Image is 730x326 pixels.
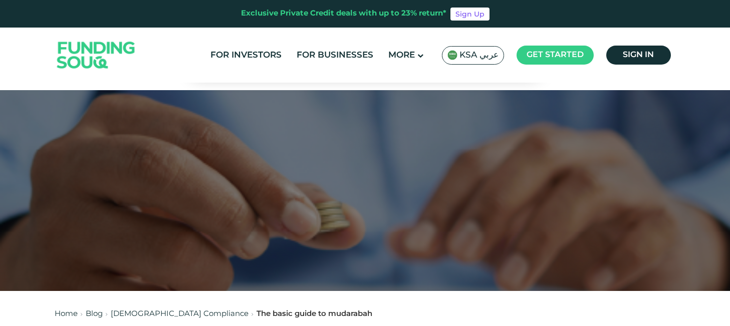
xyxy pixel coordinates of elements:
[47,30,145,81] img: Logo
[208,47,284,64] a: For Investors
[86,310,103,317] a: Blog
[447,50,457,60] img: SA Flag
[294,47,376,64] a: For Businesses
[459,50,499,61] span: KSA عربي
[527,51,584,59] span: Get started
[623,51,654,59] span: Sign in
[241,8,446,20] div: Exclusive Private Credit deals with up to 23% return*
[450,8,490,21] a: Sign Up
[388,51,415,60] span: More
[111,310,249,317] a: [DEMOGRAPHIC_DATA] Compliance
[55,310,78,317] a: Home
[606,46,671,65] a: Sign in
[257,308,372,320] div: The basic guide to mudarabah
